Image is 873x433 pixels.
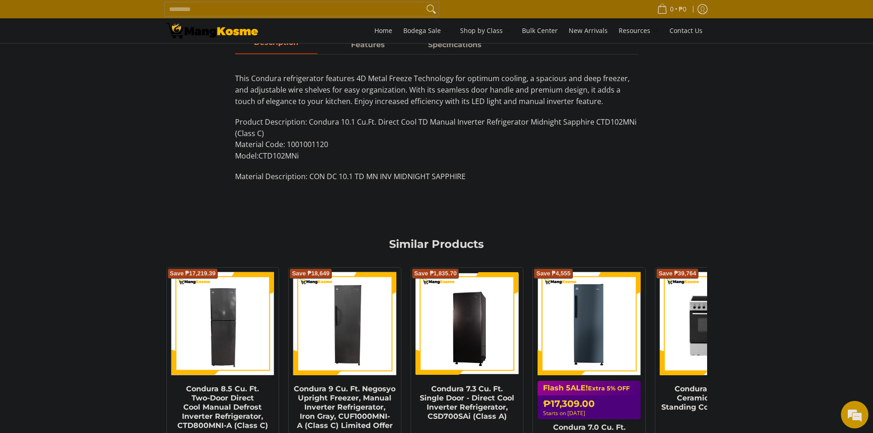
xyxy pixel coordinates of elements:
span: Contact Us [670,26,703,35]
a: Condura 60 CM, 4Z Ceramic Mid. Free Standing Cooker (Class A) [661,384,762,411]
a: Bulk Center [517,18,562,43]
a: Condura 8.5 Cu. Ft. Two-Door Direct Cool Manual Defrost Inverter Refrigerator, CTD800MNI-A (Class C) [177,384,268,430]
a: Condura 9 Cu. Ft. Negosyo Upright Freezer, Manual Inverter Refrigerator, Iron Gray, CUF1000MNI-A ... [294,384,395,430]
div: Minimize live chat window [150,5,172,27]
p: Material Description: CON DC 10.1 TD MN INV MIDNIGHT SAPPHIRE [235,171,638,192]
a: Description 2 [414,37,496,54]
a: Contact Us [665,18,707,43]
span: Save ₱18,649 [292,271,329,276]
span: Save ₱17,219.39 [170,271,216,276]
a: Bodega Sale [399,18,454,43]
strong: Features [351,40,385,49]
span: Shop by Class [460,25,511,37]
a: Shop by Class [456,18,516,43]
img: Condura 7.3 Cu. Ft. Single Door - Direct Cool Inverter Refrigerator, CSD700SAi (Class A) [416,274,519,374]
span: Resources [619,25,659,37]
img: Condura 9 Cu. Ft. Negosyo Upright Freezer, Manual Inverter Refrigerator, Iron Gray, CUF1000MNI-A ... [293,272,396,375]
h2: Similar Products [235,237,638,251]
span: We're online! [53,115,126,208]
span: Save ₱1,835.70 [414,271,457,276]
nav: Main Menu [267,18,707,43]
span: Bulk Center [522,26,558,35]
a: Home [370,18,397,43]
img: Condura 8.5 Cu. Ft. Two-Door Direct Cool Manual Defrost Inverter Refrigerator, CTD800MNI-A (Class C) [171,272,275,375]
span: ₱0 [677,6,688,12]
img: Condura 10.2 Cu.Ft. Direct Cool 2-Door Manual Inverter Ref l Mang Kosme [166,23,258,38]
span: • [654,4,689,14]
div: Chat with us now [48,51,154,63]
span: Home [374,26,392,35]
span: Save ₱4,555 [536,271,571,276]
span: New Arrivals [569,26,608,35]
img: Condura 7.0 Cu. Ft. Upright Freezer Inverter Refrigerator, CUF700MNi (Class A) [538,272,641,375]
a: Description [235,37,318,54]
span: Description [235,37,318,53]
span: Save ₱39,764 [659,271,696,276]
span: Bodega Sale [403,25,449,37]
img: Condura 60 CM, 4Z Ceramic Mid. Free Standing Cooker (Class A) [660,272,763,375]
a: Condura 7.3 Cu. Ft. Single Door - Direct Cool Inverter Refrigerator, CSD700SAi (Class A) [420,384,514,421]
div: Description [235,54,638,191]
textarea: Type your message and hit 'Enter' [5,250,175,282]
p: This Condura refrigerator features 4D Metal Freeze Technology for optimum cooling, a spacious and... [235,73,638,116]
span: 0 [669,6,675,12]
a: Description 1 [327,37,409,54]
button: Search [424,2,439,16]
p: Product Description: Condura 10.1 Cu.Ft. Direct Cool TD Manual Inverter Refrigerator Midnight Sap... [235,116,638,171]
strong: Specifications [428,40,482,49]
a: New Arrivals [564,18,612,43]
a: Resources [614,18,663,43]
